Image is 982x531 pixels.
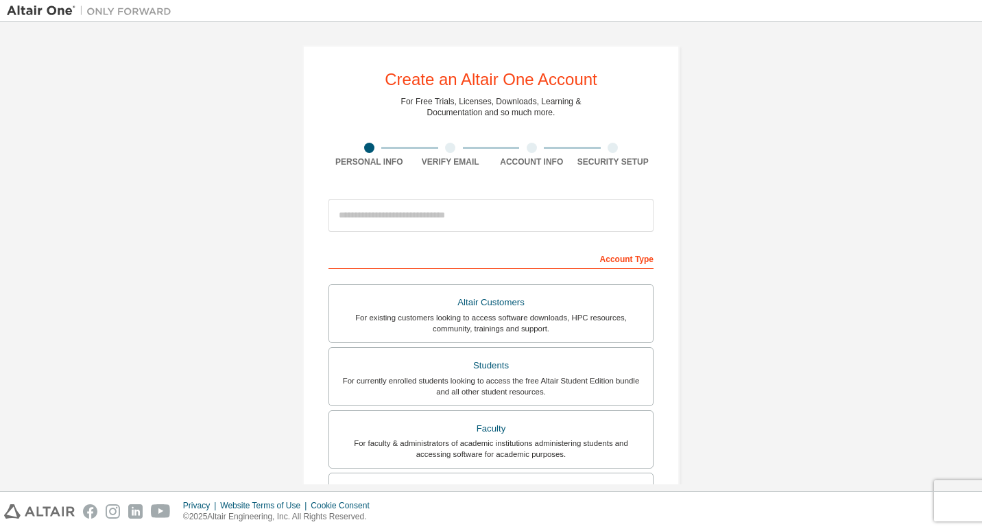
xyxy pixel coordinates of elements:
img: altair_logo.svg [4,504,75,519]
div: Account Info [491,156,573,167]
img: facebook.svg [83,504,97,519]
p: © 2025 Altair Engineering, Inc. All Rights Reserved. [183,511,378,523]
div: Security Setup [573,156,654,167]
img: Altair One [7,4,178,18]
img: linkedin.svg [128,504,143,519]
div: For existing customers looking to access software downloads, HPC resources, community, trainings ... [337,312,645,334]
div: Everyone else [337,482,645,501]
div: Personal Info [328,156,410,167]
div: Website Terms of Use [220,500,311,511]
div: For faculty & administrators of academic institutions administering students and accessing softwa... [337,438,645,460]
div: Altair Customers [337,293,645,312]
div: For currently enrolled students looking to access the free Altair Student Edition bundle and all ... [337,375,645,397]
div: For Free Trials, Licenses, Downloads, Learning & Documentation and so much more. [401,96,582,118]
div: Verify Email [410,156,492,167]
div: Cookie Consent [311,500,377,511]
div: Account Type [328,247,654,269]
div: Privacy [183,500,220,511]
div: Faculty [337,419,645,438]
img: instagram.svg [106,504,120,519]
img: youtube.svg [151,504,171,519]
div: Students [337,356,645,375]
div: Create an Altair One Account [385,71,597,88]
